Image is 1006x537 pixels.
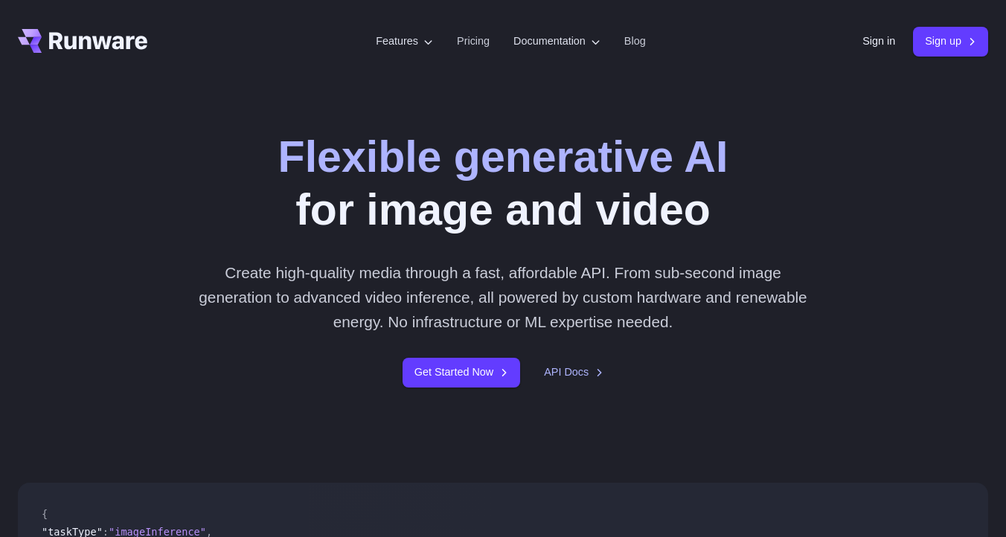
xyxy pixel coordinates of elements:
p: Create high-quality media through a fast, affordable API. From sub-second image generation to adv... [193,260,814,335]
label: Features [376,33,433,50]
a: Go to / [18,29,147,53]
a: Sign up [913,27,988,56]
a: Blog [624,33,646,50]
label: Documentation [513,33,600,50]
a: Sign in [862,33,895,50]
h1: for image and video [278,131,728,237]
a: Pricing [457,33,490,50]
a: API Docs [544,364,603,381]
strong: Flexible generative AI [278,132,728,181]
span: { [42,508,48,520]
a: Get Started Now [403,358,520,387]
